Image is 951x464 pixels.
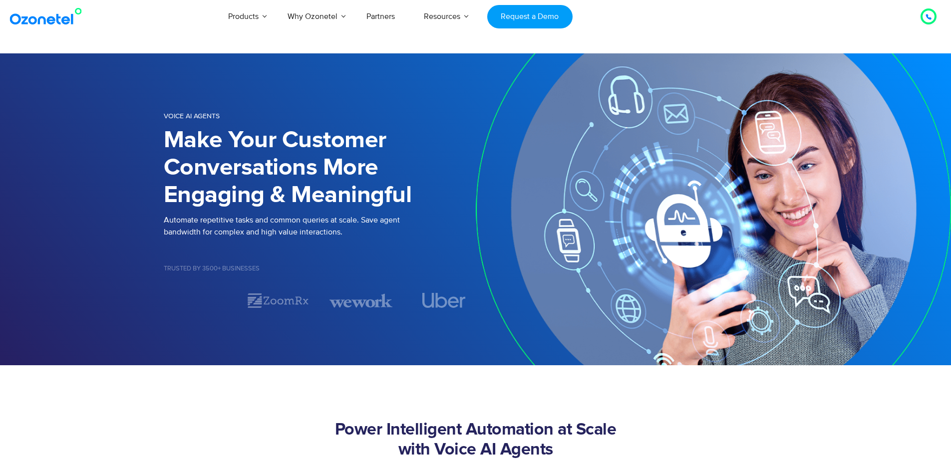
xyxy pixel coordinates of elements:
[487,5,573,28] a: Request a Demo
[164,420,788,460] h2: Power Intelligent Automation at Scale with Voice AI Agents
[247,292,310,309] div: 2 / 7
[329,292,392,309] div: 3 / 7
[329,292,392,309] img: wework
[164,214,476,238] p: Automate repetitive tasks and common queries at scale. Save agent bandwidth for complex and high ...
[164,265,476,272] h5: Trusted by 3500+ Businesses
[164,294,227,306] div: 1 / 7
[164,127,476,209] h1: Make Your Customer Conversations More Engaging & Meaningful
[247,292,310,309] img: zoomrx
[164,112,220,120] span: Voice AI Agents
[422,293,466,308] img: uber
[164,292,476,309] div: Image Carousel
[412,293,475,308] div: 4 / 7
